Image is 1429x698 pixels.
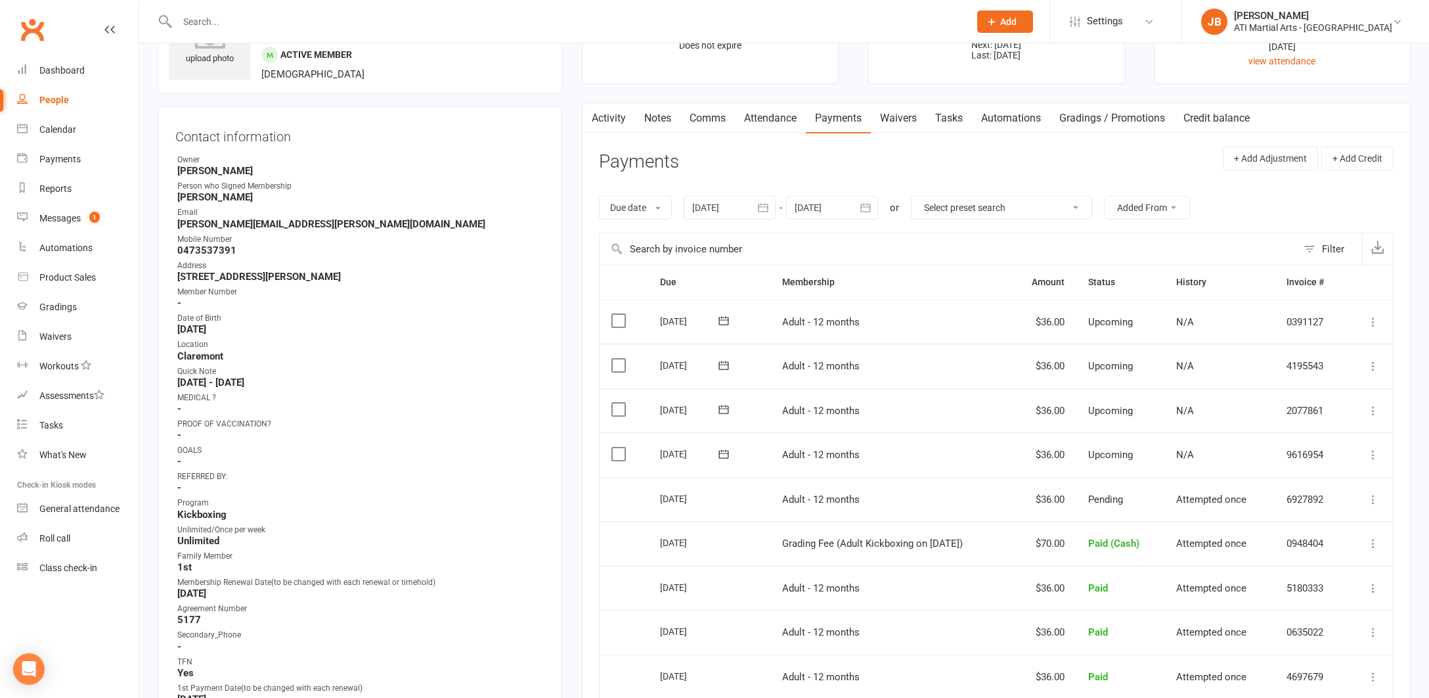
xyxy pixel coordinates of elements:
strong: - [177,429,544,441]
div: What's New [39,450,87,460]
div: REFERRED BY: [177,471,544,483]
span: Paid [1088,582,1108,594]
button: + Add Adjustment [1223,147,1318,170]
a: Gradings [17,292,139,322]
div: GOALS [177,444,544,457]
a: Waivers [871,103,926,133]
td: $36.00 [1010,388,1076,433]
a: Assessments [17,381,139,411]
a: Calendar [17,115,139,145]
span: Attempted once [1176,538,1246,549]
span: N/A [1176,449,1194,461]
div: Open Intercom Messenger [13,653,45,685]
div: [DATE] [660,311,720,331]
div: Secondary_Phone [177,629,544,641]
th: Membership [770,266,1010,299]
div: Membership Renewal Date(to be changed with each renewal or timehold) [177,576,544,589]
div: Mobile Number [177,233,544,246]
div: Owner [177,154,544,166]
div: Location [177,338,544,351]
input: Search by invoice number [600,233,1297,265]
div: General attendance [39,503,120,514]
div: 1st Payment Date(to be changed with each renewal) [177,682,544,695]
a: Tasks [926,103,972,133]
td: 9616954 [1275,432,1346,477]
a: Class kiosk mode [17,553,139,583]
a: Payments [806,103,871,133]
strong: [PERSON_NAME] [177,165,544,177]
strong: - [177,455,544,467]
button: Added From [1104,196,1190,220]
span: Attempted once [1176,671,1246,683]
span: Adult - 12 months [782,360,860,372]
span: Adult - 12 months [782,449,860,461]
span: Adult - 12 months [782,316,860,328]
div: [DATE] [660,577,720,597]
span: Upcoming [1088,316,1133,328]
span: N/A [1176,405,1194,417]
a: What's New [17,440,139,470]
div: Roll call [39,533,70,544]
a: People [17,85,139,115]
td: 0948404 [1275,521,1346,566]
td: $36.00 [1010,432,1076,477]
strong: [STREET_ADDRESS][PERSON_NAME] [177,271,544,283]
strong: - [177,403,544,415]
button: Due date [599,196,672,220]
a: Automations [17,233,139,263]
a: Credit balance [1174,103,1259,133]
div: Gradings [39,302,77,312]
a: Dashboard [17,56,139,85]
span: Paid (Cash) [1088,538,1139,549]
input: Search... [173,12,960,31]
td: 0635022 [1275,610,1346,655]
strong: [PERSON_NAME][EMAIL_ADDRESS][PERSON_NAME][DOMAIN_NAME] [177,218,544,230]
span: Settings [1087,7,1123,36]
span: Upcoming [1088,360,1133,372]
div: Product Sales [39,272,96,283]
a: Automations [972,103,1050,133]
span: Does not expire [679,40,741,51]
span: Attempted once [1176,582,1246,594]
strong: - [177,641,544,653]
a: Tasks [17,411,139,440]
span: Active member [280,49,352,60]
div: TFN [177,656,544,668]
div: Messages [39,213,81,223]
button: Add [977,11,1033,33]
div: JB [1201,9,1227,35]
div: [DATE] [660,532,720,553]
div: Date of Birth [177,312,544,325]
div: [DATE] [660,355,720,375]
strong: Claremont [177,350,544,362]
a: Gradings / Promotions [1050,103,1174,133]
div: [PERSON_NAME] [1234,10,1392,22]
a: Notes [635,103,680,133]
th: History [1164,266,1275,299]
strong: - [177,482,544,494]
td: 0391127 [1275,300,1346,344]
div: Class check-in [39,563,97,573]
a: Reports [17,174,139,204]
td: 5180333 [1275,566,1346,611]
strong: 0473537391 [177,244,544,256]
th: Due [648,266,770,299]
span: Adult - 12 months [782,405,860,417]
div: Reports [39,183,72,194]
span: Upcoming [1088,449,1133,461]
div: Dashboard [39,65,85,76]
strong: 1st [177,561,544,573]
strong: [PERSON_NAME] [177,191,544,203]
span: Adult - 12 months [782,494,860,505]
div: Person who Signed Membership [177,180,544,193]
button: + Add Credit [1321,147,1394,170]
a: General attendance kiosk mode [17,494,139,524]
strong: 5177 [177,614,544,626]
span: N/A [1176,316,1194,328]
a: Roll call [17,524,139,553]
a: Comms [680,103,735,133]
strong: Yes [177,667,544,679]
div: [DATE] [660,666,720,686]
strong: Unlimited [177,535,544,547]
span: Adult - 12 months [782,626,860,638]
